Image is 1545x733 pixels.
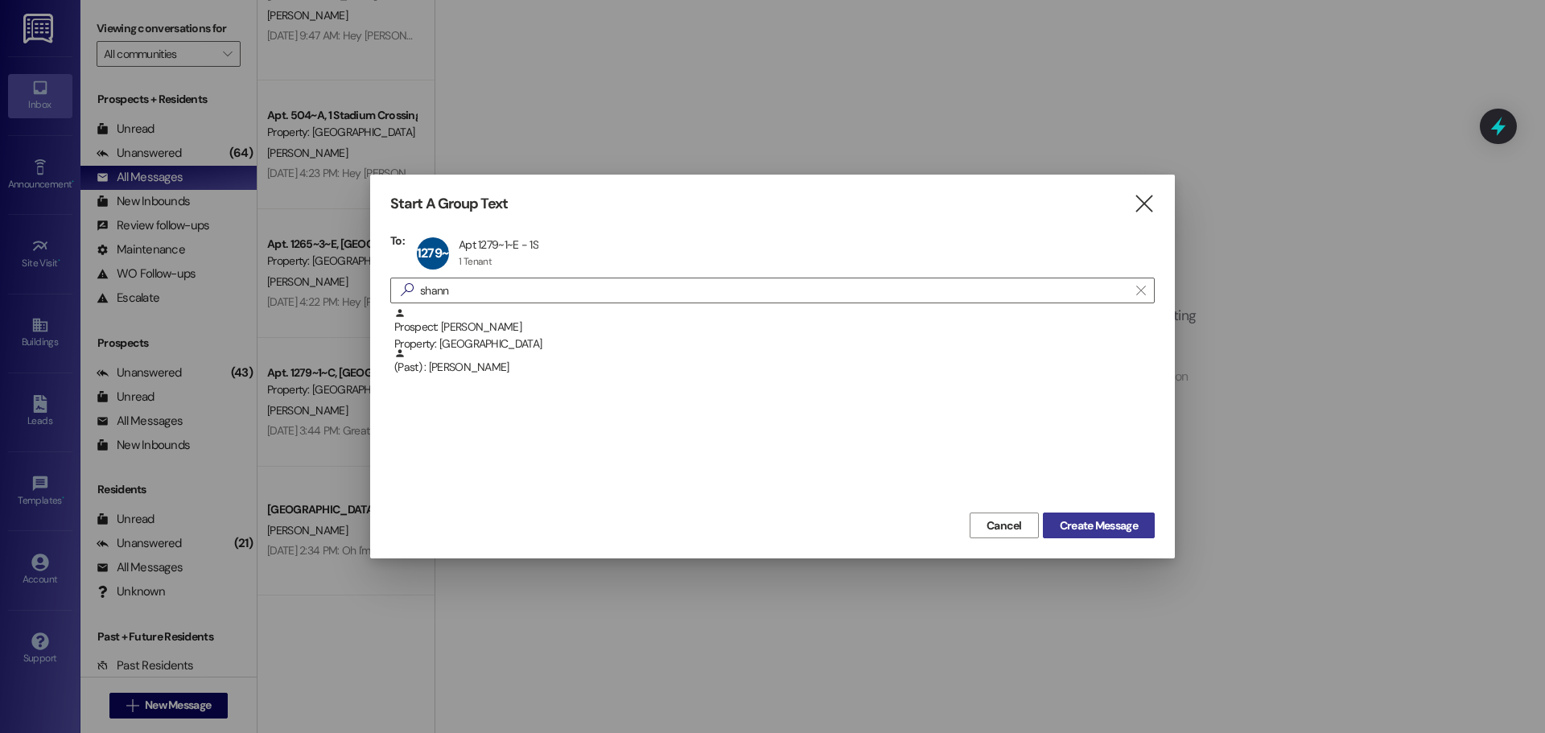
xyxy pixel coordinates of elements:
i:  [394,282,420,299]
i:  [1136,284,1145,297]
i:  [1133,196,1155,212]
span: Create Message [1060,517,1138,534]
div: (Past) : [PERSON_NAME] [394,348,1155,376]
span: 1279~1~E [417,245,466,261]
div: Apt 1279~1~E - 1S [459,237,538,252]
input: Search for any contact or apartment [420,279,1128,302]
h3: Start A Group Text [390,195,508,213]
button: Cancel [970,513,1039,538]
div: Prospect: [PERSON_NAME] [394,307,1155,353]
div: Property: [GEOGRAPHIC_DATA] [394,336,1155,352]
button: Create Message [1043,513,1155,538]
h3: To: [390,233,405,248]
div: (Past) : [PERSON_NAME] [390,348,1155,388]
div: 1 Tenant [459,255,492,268]
span: Cancel [987,517,1022,534]
button: Clear text [1128,278,1154,303]
div: Prospect: [PERSON_NAME]Property: [GEOGRAPHIC_DATA] [390,307,1155,348]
